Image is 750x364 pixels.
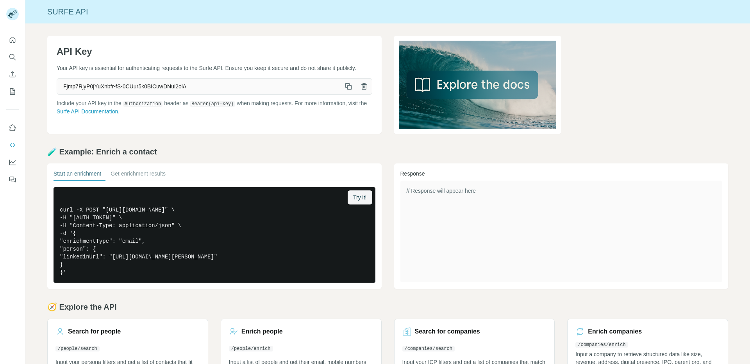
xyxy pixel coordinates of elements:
[575,342,628,348] code: /companies/enrich
[6,33,19,47] button: Quick start
[47,146,728,157] h2: 🧪 Example: Enrich a contact
[6,67,19,81] button: Enrich CSV
[57,45,372,58] h1: API Key
[55,346,100,351] code: /people/search
[190,101,235,107] code: Bearer {api-key}
[57,99,372,115] p: Include your API key in the header as when making requests. For more information, visit the .
[6,50,19,64] button: Search
[6,172,19,186] button: Feedback
[6,84,19,99] button: My lists
[400,170,722,178] h3: Response
[353,194,366,201] span: Try it!
[588,327,642,336] h3: Enrich companies
[6,121,19,135] button: Use Surfe on LinkedIn
[123,101,163,107] code: Authorization
[68,327,121,336] h3: Search for people
[54,170,101,181] button: Start an enrichment
[47,301,728,312] h2: 🧭 Explore the API
[348,190,372,204] button: Try it!
[54,187,375,283] pre: curl -X POST "[URL][DOMAIN_NAME]" \ -H "[AUTH_TOKEN]" \ -H "Content-Type: application/json" \ -d ...
[6,155,19,169] button: Dashboard
[57,79,341,93] span: Fjmp7RjyP0jYuXnbfr-fS-0CUur5k0BICuwDNui2olA
[111,170,166,181] button: Get enrichment results
[57,108,118,115] a: Surfe API Documentation
[407,188,476,194] span: // Response will appear here
[229,346,273,351] code: /people/enrich
[402,346,455,351] code: /companies/search
[415,327,480,336] h3: Search for companies
[241,327,283,336] h3: Enrich people
[6,138,19,152] button: Use Surfe API
[25,6,750,17] div: Surfe API
[57,64,372,72] p: Your API key is essential for authenticating requests to the Surfe API. Ensure you keep it secure...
